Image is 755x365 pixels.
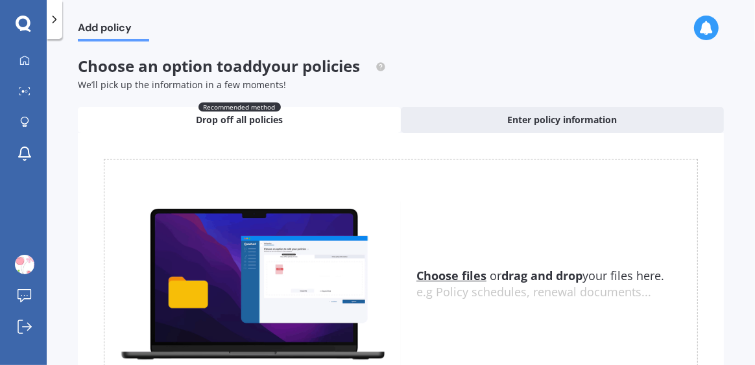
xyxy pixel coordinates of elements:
[78,21,149,39] span: Add policy
[78,78,286,91] span: We’ll pick up the information in a few moments!
[198,102,281,112] span: Recommended method
[416,268,486,283] u: Choose files
[508,113,617,126] span: Enter policy information
[104,202,401,365] img: upload.de96410c8ce839c3fdd5.gif
[196,113,283,126] span: Drop off all policies
[501,268,582,283] b: drag and drop
[217,55,360,77] span: to add your policies
[15,255,34,274] img: ACg8ocIp8x8IW45crGl81lw5fzTC8nyqdoWqwInAXeEovG6nd4rdxec=s96-c
[416,285,697,300] div: e.g Policy schedules, renewal documents...
[78,55,386,77] span: Choose an option
[416,268,664,283] span: or your files here.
